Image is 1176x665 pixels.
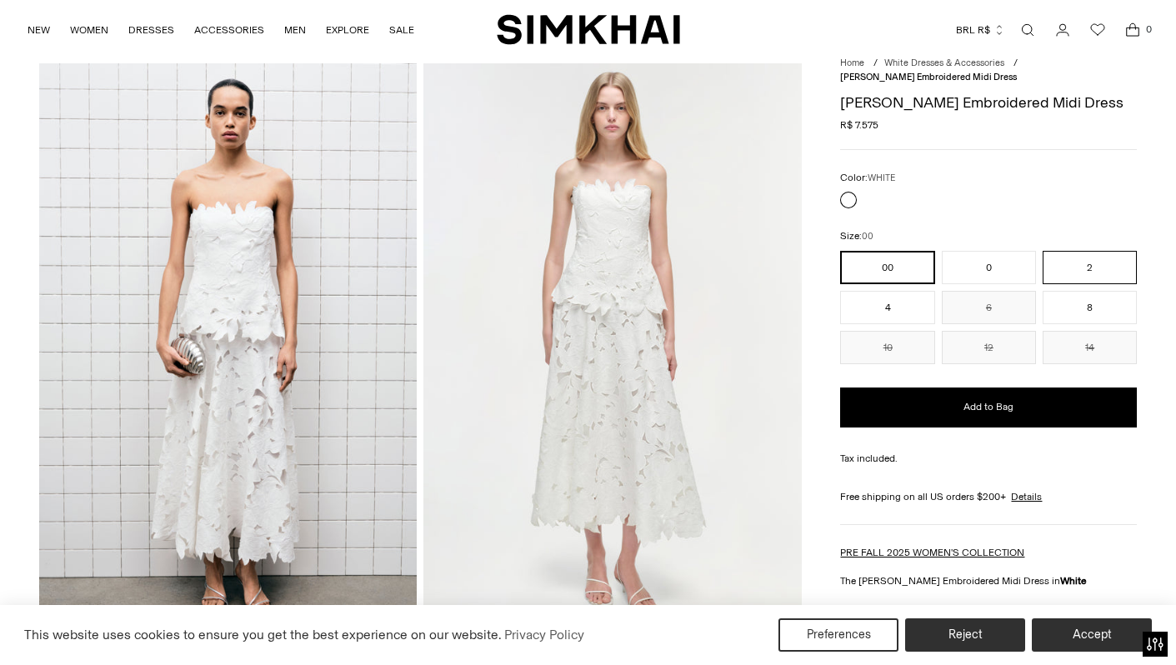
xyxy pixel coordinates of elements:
[1081,13,1114,47] a: Wishlist
[956,12,1005,48] button: BRL R$
[873,57,878,71] div: /
[840,170,895,186] label: Color:
[1043,291,1137,324] button: 8
[502,622,587,647] a: Privacy Policy (opens in a new tab)
[28,12,50,48] a: NEW
[1011,489,1042,504] a: Details
[1011,13,1044,47] a: Open search modal
[1046,13,1079,47] a: Go to the account page
[840,489,1137,504] div: Free shipping on all US orders $200+
[1043,251,1137,284] button: 2
[194,12,264,48] a: ACCESSORIES
[840,331,934,364] button: 10
[39,63,418,631] img: Audrey Embroidered Midi Dress
[840,602,1137,632] p: A strapless midi dress imagined in embroidered heavy cotton with an uneven hemline at the low wai...
[423,63,802,631] img: Audrey Embroidered Midi Dress
[1043,331,1137,364] button: 14
[70,12,108,48] a: WOMEN
[905,618,1025,652] button: Reject
[862,231,873,242] span: 00
[840,573,1137,588] p: The [PERSON_NAME] Embroidered Midi Dress in
[942,331,1036,364] button: 12
[1141,22,1156,37] span: 0
[840,228,873,244] label: Size:
[840,291,934,324] button: 4
[840,547,1024,558] a: PRE FALL 2025 WOMEN'S COLLECTION
[884,57,1004,68] a: White Dresses & Accessories
[840,387,1137,427] button: Add to Bag
[942,291,1036,324] button: 6
[840,451,1137,466] div: Tax included.
[942,251,1036,284] button: 0
[840,72,1017,82] span: [PERSON_NAME] Embroidered Midi Dress
[128,12,174,48] a: DRESSES
[840,57,1137,84] nav: breadcrumbs
[326,12,369,48] a: EXPLORE
[284,12,306,48] a: MEN
[963,400,1013,414] span: Add to Bag
[840,95,1137,110] h1: [PERSON_NAME] Embroidered Midi Dress
[1032,618,1152,652] button: Accept
[389,12,414,48] a: SALE
[840,57,864,68] a: Home
[497,13,680,46] a: SIMKHAI
[840,117,878,132] span: R$ 7.575
[24,627,502,642] span: This website uses cookies to ensure you get the best experience on our website.
[868,172,895,183] span: WHITE
[1060,575,1087,587] strong: White
[840,251,934,284] button: 00
[778,618,898,652] button: Preferences
[1116,13,1149,47] a: Open cart modal
[1013,57,1018,71] div: /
